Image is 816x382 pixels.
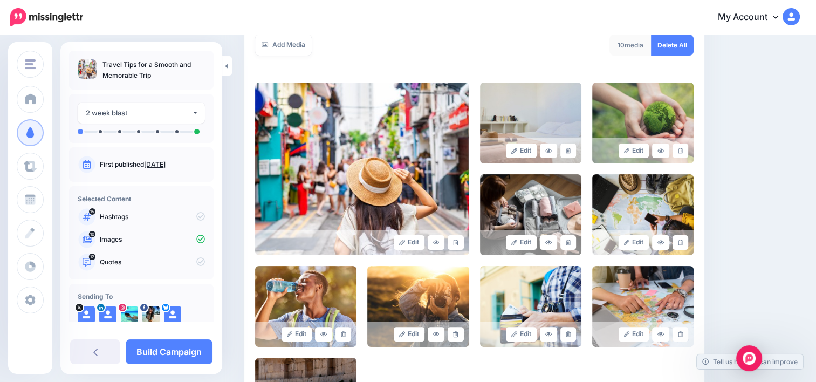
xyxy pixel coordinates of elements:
[619,235,649,250] a: Edit
[506,327,537,342] a: Edit
[86,107,192,119] div: 2 week blast
[619,327,649,342] a: Edit
[609,35,652,56] div: media
[100,212,205,222] p: Hashtags
[121,306,138,323] img: 65307149_513108102562212_2367582558503305216_n-bsa100037.jpg
[367,266,469,347] img: f37c9feeb87e7008defe0c4f1d611e69_large.jpg
[697,354,803,369] a: Tell us how we can improve
[255,35,312,56] a: Add Media
[506,144,537,158] a: Edit
[480,174,581,255] img: 9cba4a47675d911ba3168d36486078bd_large.jpg
[100,160,205,169] p: First published
[78,103,205,124] button: 2 week blast
[618,41,625,49] span: 10
[394,235,424,250] a: Edit
[255,83,469,255] img: dea29d3b7eef51364d51f39340411521_large.jpg
[25,59,36,69] img: menu.png
[480,83,581,163] img: 9fc87b4a6db7d7730188d06ae376ce4c_large.jpg
[89,208,95,215] span: 15
[592,83,694,163] img: c57d2000c60336e7cd1d3f281cb12625_large.jpg
[506,235,537,250] a: Edit
[78,306,95,323] img: user_default_image.png
[282,327,312,342] a: Edit
[78,59,97,79] img: dea29d3b7eef51364d51f39340411521_thumb.jpg
[394,327,424,342] a: Edit
[592,174,694,255] img: 2516133d091dc3b023dc768e3084a28a_large.jpg
[592,266,694,347] img: cfed0405afc9eb219bb1812b0af145fe_large.jpg
[619,144,649,158] a: Edit
[99,306,116,323] img: user_default_image.png
[102,59,205,81] p: Travel Tips for a Smooth and Memorable Trip
[164,306,181,323] img: user_default_image.png
[142,306,160,323] img: 356244968_765863905540946_8296864197697887828_n-bsa149533.jpg
[78,292,205,301] h4: Sending To
[78,195,205,203] h4: Selected Content
[89,231,95,237] span: 10
[707,4,800,31] a: My Account
[736,345,762,371] div: Open Intercom Messenger
[100,235,205,244] p: Images
[651,35,694,56] a: Delete All
[100,257,205,267] p: Quotes
[144,160,166,168] a: [DATE]
[89,254,95,260] span: 12
[255,266,356,347] img: c1aad44da99194d24fd0f945b5b2b005_large.jpg
[10,8,83,26] img: Missinglettr
[480,266,581,347] img: 296ed241b3ae02b05877c5384142f6fe_large.jpg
